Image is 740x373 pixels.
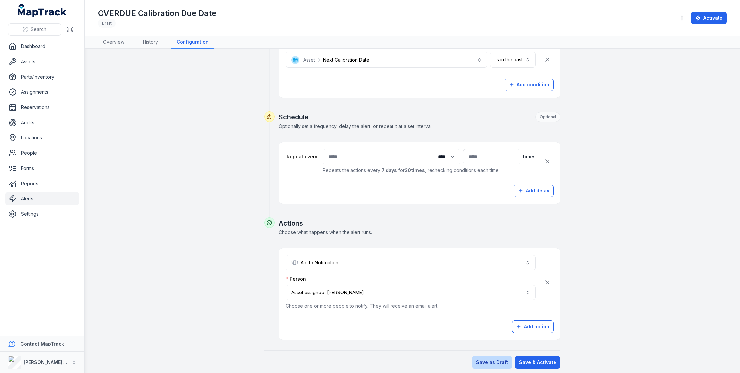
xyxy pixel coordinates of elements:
button: Search [8,23,61,36]
strong: [PERSON_NAME] Asset Maintenance [24,359,109,365]
p: Repeats the actions every for , rechecking conditions each time. [323,167,536,174]
span: Optionally set a frequency, delay the alert, or repeat it at a set interval. [279,123,432,129]
a: People [5,146,79,160]
a: Reports [5,177,79,190]
a: MapTrack [18,4,67,17]
a: Parts/Inventory [5,70,79,83]
button: Save & Activate [515,356,560,369]
button: Alert / Notifcation [286,255,536,270]
a: Reservations [5,101,79,114]
button: Save as Draft [472,356,512,369]
button: Activate [691,12,727,24]
label: Repeat every [286,153,317,160]
a: Settings [5,207,79,221]
span: times [523,153,536,160]
button: AssetNext Calibration Date [286,52,487,68]
h2: Schedule [279,112,560,122]
label: Person [286,276,306,282]
div: Draft [98,19,116,28]
a: Assets [5,55,79,68]
strong: 7 days [382,167,397,173]
a: Dashboard [5,40,79,53]
a: Alerts [5,192,79,205]
a: Forms [5,162,79,175]
a: Configuration [171,36,214,49]
div: Optional [535,112,560,122]
a: Locations [5,131,79,144]
p: Choose one or more people to notify. They will receive an email alert. [286,303,536,309]
a: Assignments [5,85,79,99]
h2: Actions [279,219,560,228]
button: Is in the past [490,52,536,68]
strong: Contact MapTrack [21,341,64,346]
button: Add delay [514,185,554,197]
a: Overview [98,36,130,49]
a: Audits [5,116,79,129]
button: Asset assignee, [PERSON_NAME] [286,285,536,300]
span: Choose what happens when the alert runs. [279,229,372,235]
a: History [138,36,163,49]
h1: OVERDUE Calibration Due Date [98,8,216,19]
button: Add action [512,320,554,333]
strong: 20 times [405,167,425,173]
button: Add condition [505,79,554,91]
span: Search [31,26,46,33]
